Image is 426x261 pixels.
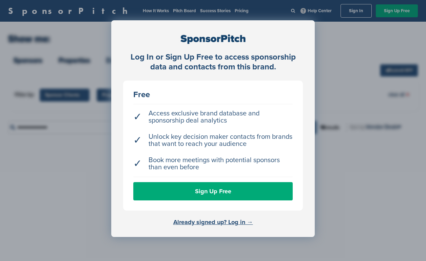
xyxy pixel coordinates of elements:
[173,218,253,226] a: Already signed up? Log in →
[133,130,293,151] li: Unlock key decision maker contacts from brands that want to reach your audience
[133,182,293,200] a: Sign Up Free
[123,52,303,72] div: Log In or Sign Up Free to access sponsorship data and contacts from this brand.
[133,153,293,174] li: Book more meetings with potential sponsors than even before
[133,107,293,128] li: Access exclusive brand database and sponsorship deal analytics
[133,160,142,167] span: ✓
[133,91,293,99] div: Free
[133,137,142,144] span: ✓
[133,113,142,121] span: ✓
